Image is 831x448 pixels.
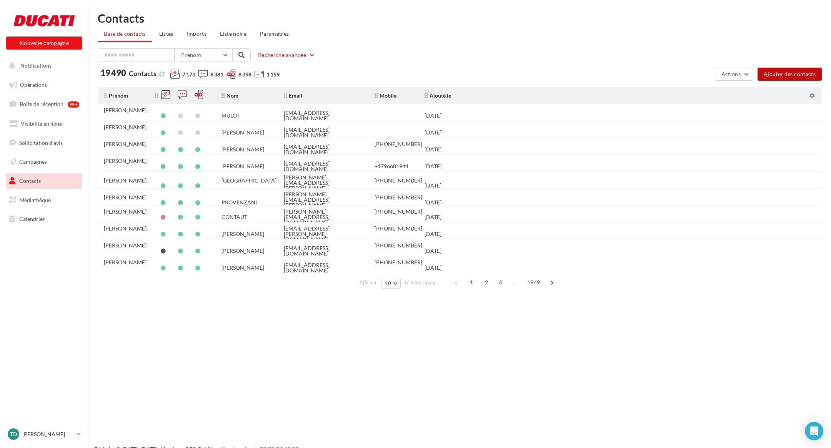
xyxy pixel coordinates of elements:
span: Prénom [104,92,128,99]
div: [DATE] [425,214,441,220]
div: [PERSON_NAME] [104,209,147,214]
div: [PERSON_NAME] [104,260,147,265]
div: PROVENZANI [221,200,257,205]
div: [PHONE_NUMBER] [375,243,422,248]
span: 2 [480,276,493,289]
div: +1796601944 [375,164,408,169]
span: TD [10,430,17,438]
span: Email [284,92,302,99]
a: Campagnes [5,154,84,170]
span: 19 490 [100,69,126,77]
div: [EMAIL_ADDRESS][DOMAIN_NAME] [284,110,362,121]
div: [DATE] [425,183,441,188]
div: [PERSON_NAME] [104,158,147,164]
span: Campagnes [19,158,47,165]
div: [DATE] [425,113,441,118]
div: [PERSON_NAME][EMAIL_ADDRESS][DOMAIN_NAME] [284,209,362,225]
span: Calendrier [19,216,45,222]
div: [PERSON_NAME] [104,243,147,248]
h1: Contacts [98,12,822,24]
div: [EMAIL_ADDRESS][DOMAIN_NAME] [284,262,362,273]
span: Actions [721,71,741,77]
div: [PHONE_NUMBER] [375,195,422,200]
div: CONTAUT [221,214,247,220]
div: [PHONE_NUMBER] [375,260,422,265]
span: 10 [385,280,391,286]
div: [EMAIL_ADDRESS][DOMAIN_NAME] [284,127,362,138]
div: [DATE] [425,130,441,135]
div: [PERSON_NAME] [104,178,147,183]
div: [PERSON_NAME] [221,231,264,237]
span: 7 173 [182,71,195,78]
button: Notifications [5,58,81,74]
div: [PHONE_NUMBER] [375,209,422,214]
div: MULOT [221,113,240,118]
div: [PHONE_NUMBER] [375,226,422,231]
a: TD [PERSON_NAME] [6,427,82,441]
a: Boîte de réception99+ [5,96,84,112]
button: Actions [715,68,753,81]
span: Nom [221,92,238,99]
a: Calendrier [5,211,84,227]
a: Médiathèque [5,192,84,208]
span: Prénom [181,51,201,58]
div: [PERSON_NAME] [221,265,264,270]
span: 3 [494,276,506,289]
div: [PHONE_NUMBER] [375,141,422,147]
div: [DATE] [425,248,441,254]
p: [PERSON_NAME] [22,430,73,438]
span: Sollicitation d'avis [19,139,63,146]
span: Liste noire [220,30,246,37]
a: Contacts [5,173,84,189]
div: [PERSON_NAME] [221,164,264,169]
div: [GEOGRAPHIC_DATA] [221,178,276,183]
div: [PERSON_NAME] [221,248,264,254]
button: Nouvelle campagne [6,37,82,50]
span: Visibilité en ligne [21,120,62,127]
div: Open Intercom Messenger [805,422,823,440]
div: [PERSON_NAME] [221,147,264,152]
button: Prénom [175,48,232,61]
div: [EMAIL_ADDRESS][DOMAIN_NAME] [284,161,362,172]
div: [PERSON_NAME][EMAIL_ADDRESS][PERSON_NAME][DOMAIN_NAME] [284,175,362,196]
div: [PERSON_NAME][EMAIL_ADDRESS][PERSON_NAME][DOMAIN_NAME] [284,192,362,213]
span: Paramètres [260,30,289,37]
span: Opérations [20,81,47,88]
span: Contacts [129,69,157,78]
div: [DATE] [425,200,441,205]
div: [EMAIL_ADDRESS][DOMAIN_NAME] [284,144,362,155]
span: Médiathèque [19,197,51,203]
a: Visibilité en ligne [5,116,84,132]
span: Boîte de réception [20,101,63,107]
div: [DATE] [425,164,441,169]
div: [PERSON_NAME] [104,141,147,147]
span: Contacts [19,178,41,184]
div: [PERSON_NAME] [104,108,147,113]
span: ... [509,276,521,289]
div: [DATE] [425,147,441,152]
div: [DATE] [425,265,441,270]
div: [EMAIL_ADDRESS][PERSON_NAME][DOMAIN_NAME] [284,226,362,242]
span: Ajouté le [425,92,451,99]
div: [EMAIL_ADDRESS][DOMAIN_NAME] [284,246,362,256]
div: [PERSON_NAME] [104,226,147,231]
span: 1 [465,276,478,289]
a: Opérations [5,77,84,93]
div: [PHONE_NUMBER] [375,178,422,183]
span: 8 398 [238,71,251,78]
span: 1949 [524,276,543,289]
span: Afficher [360,279,377,286]
span: Imports [187,30,207,37]
span: 1 159 [266,71,280,78]
span: résultats/page [405,279,437,286]
button: 10 [381,278,401,289]
span: Listes [159,30,173,37]
span: Mobile [375,92,396,99]
div: [DATE] [425,231,441,237]
button: Ajouter des contacts [758,68,822,81]
div: 99+ [68,101,79,108]
a: Sollicitation d'avis [5,135,84,151]
div: [PERSON_NAME] [104,124,147,130]
button: Recherche avancée [255,50,318,60]
span: 8 381 [210,71,223,78]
